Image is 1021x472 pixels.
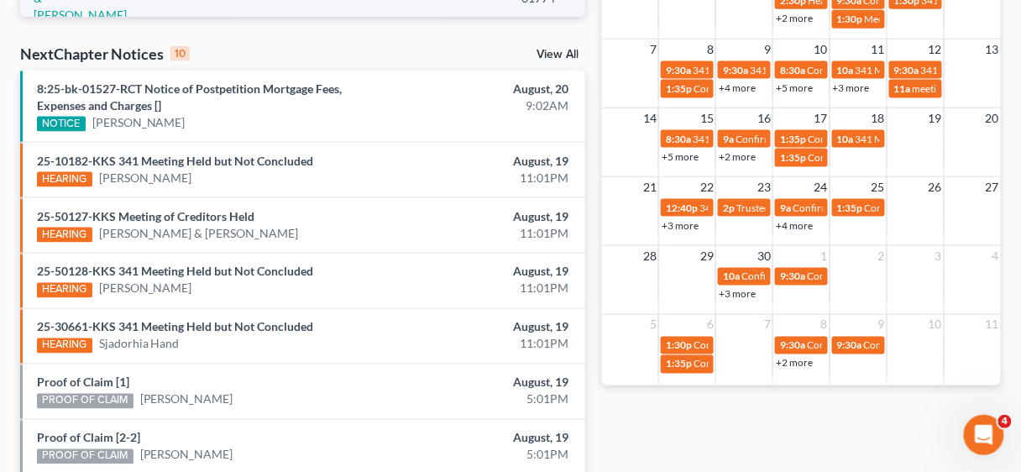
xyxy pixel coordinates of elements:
a: [PERSON_NAME] [140,447,233,464]
span: 19 [927,108,944,128]
span: Confirmation hearing for [PERSON_NAME] [807,270,997,283]
a: [PERSON_NAME] & [PERSON_NAME] [99,225,299,242]
span: 22 [699,177,715,197]
div: 11:01PM [402,170,568,186]
div: HEARING [37,338,92,354]
span: 9:30a [666,64,691,76]
a: [PERSON_NAME] [99,281,192,297]
span: 11 [984,315,1001,335]
div: August, 19 [402,319,568,336]
span: 10 [813,39,830,60]
a: Proof of Claim [1] [37,375,129,390]
span: 341 Meeting [PERSON_NAME] [856,64,992,76]
a: View All [537,49,579,60]
span: Confirmation Hearing [PERSON_NAME] [807,64,984,76]
div: 11:01PM [402,281,568,297]
span: 10a [723,270,740,283]
span: 8:30a [666,133,691,145]
a: Sjadorhia Hand [99,336,180,353]
div: August, 19 [402,430,568,447]
div: 5:01PM [402,391,568,408]
span: 15 [699,108,715,128]
div: HEARING [37,228,92,243]
span: 1:35p [780,133,806,145]
span: 14 [641,108,658,128]
div: PROOF OF CLAIM [37,449,134,464]
span: 1:30p [666,339,692,352]
a: 25-30661-KKS 341 Meeting Held but Not Concluded [37,320,313,334]
a: [PERSON_NAME] [140,391,233,408]
span: 27 [984,177,1001,197]
div: 5:01PM [402,447,568,464]
span: 6 [705,315,715,335]
span: 9 [877,315,887,335]
span: 23 [756,177,772,197]
span: 1:35p [780,151,806,164]
span: 13 [984,39,1001,60]
span: 1:30p [837,13,863,25]
span: 24 [813,177,830,197]
a: +2 more [776,12,813,24]
span: 10 [927,315,944,335]
span: 8 [705,39,715,60]
span: Confirmation Hearing [PERSON_NAME] & [PERSON_NAME] [741,270,1008,283]
div: 11:01PM [402,225,568,242]
span: 9:30a [780,270,805,283]
span: Confirmation Hearing for [PERSON_NAME] [808,151,1000,164]
span: 1 [819,246,830,266]
span: Confirmation Hearing for [PERSON_NAME] [807,339,999,352]
a: 25-50128-KKS 341 Meeting Held but Not Concluded [37,265,313,279]
span: 3 [934,246,944,266]
a: +4 more [776,219,813,232]
span: 16 [756,108,772,128]
span: 9:30a [723,64,748,76]
span: Confirmation Hearing for [PERSON_NAME], III [736,133,942,145]
div: NextChapter Notices [20,44,190,64]
a: 8:25-bk-01527-RCT Notice of Postpetition Mortgage Fees, Expenses and Charges [] [37,81,342,113]
span: 341 Meeting [PERSON_NAME] [693,64,829,76]
span: 28 [641,246,658,266]
span: 341(a) meeting of creditors for [PERSON_NAME] [699,202,914,214]
div: 10 [170,46,190,61]
span: 1:35p [666,82,692,95]
span: 9:30a [894,64,919,76]
span: 1:35p [837,202,863,214]
span: 30 [756,246,772,266]
span: 20 [984,108,1001,128]
span: 5 [648,315,658,335]
a: +5 more [662,150,699,163]
a: [PERSON_NAME] [99,170,192,186]
span: 4 [998,415,1012,428]
iframe: Intercom live chat [964,415,1004,455]
span: 8:30a [780,64,805,76]
a: Proof of Claim [2-2] [37,431,140,445]
div: August, 19 [402,208,568,225]
a: [PERSON_NAME] [92,114,186,131]
span: 2p [723,202,735,214]
div: HEARING [37,172,92,187]
span: 341 Hearing for [PERSON_NAME], [GEOGRAPHIC_DATA] [750,64,1006,76]
span: Trustee's Objection [PERSON_NAME] [736,202,901,214]
span: 4 [991,246,1001,266]
span: 12 [927,39,944,60]
div: NOTICE [37,117,86,132]
span: 10a [837,64,854,76]
span: 7 [648,39,658,60]
span: 7 [762,315,772,335]
span: 9a [723,133,734,145]
a: +3 more [719,288,756,301]
span: Confirmation Hearing for [PERSON_NAME] & [PERSON_NAME] [694,82,975,95]
div: HEARING [37,283,92,298]
span: Confirmation hearing for [PERSON_NAME] [694,339,884,352]
span: Confirmation Hearing for [PERSON_NAME] [694,358,886,370]
span: 1:35p [666,358,692,370]
div: August, 19 [402,375,568,391]
a: +2 more [719,150,756,163]
span: Confirmation Hearing for [PERSON_NAME] [808,133,1000,145]
span: 9 [762,39,772,60]
span: 9:30a [837,339,862,352]
span: 8 [819,315,830,335]
span: 341(a) meeting for [PERSON_NAME] [PERSON_NAME], Jr. [693,133,950,145]
a: +4 more [719,81,756,94]
div: August, 19 [402,264,568,281]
